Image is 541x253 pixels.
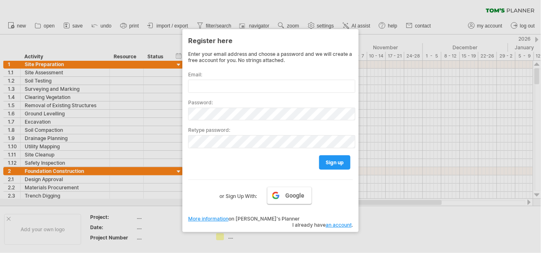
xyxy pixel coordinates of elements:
[220,187,257,201] label: or Sign Up With:
[326,222,352,228] a: an account
[188,216,229,222] a: More information
[188,71,353,78] label: Email:
[188,216,300,222] span: on [PERSON_NAME]'s Planner
[188,51,353,63] div: Enter your email address and choose a password and we will create a free account for you. No stri...
[188,99,353,106] label: Password:
[319,155,350,170] a: sign up
[292,222,353,228] span: I already have .
[326,159,344,166] span: sign up
[267,187,312,204] a: Google
[188,33,353,48] div: Register here
[188,127,353,133] label: Retype password:
[286,192,305,199] span: Google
